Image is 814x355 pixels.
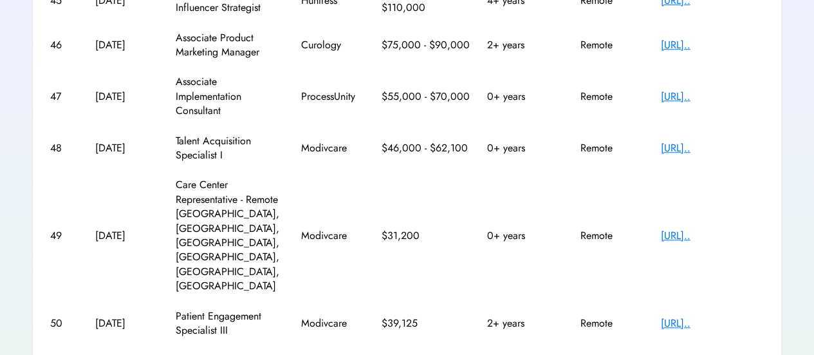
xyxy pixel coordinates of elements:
[381,141,471,155] div: $46,000 - $62,100
[176,31,285,60] div: Associate Product Marketing Manager
[487,316,564,331] div: 2+ years
[176,134,285,163] div: Talent Acquisition Specialist I
[580,229,645,243] div: Remote
[487,38,564,52] div: 2+ years
[381,90,471,104] div: $55,000 - $70,000
[381,229,471,243] div: $31,200
[50,38,79,52] div: 46
[50,141,79,155] div: 48
[50,316,79,331] div: 50
[95,90,160,104] div: [DATE]
[487,90,564,104] div: 0+ years
[176,178,285,293] div: Care Center Representative - Remote [GEOGRAPHIC_DATA], [GEOGRAPHIC_DATA], [GEOGRAPHIC_DATA], [GEO...
[301,316,365,331] div: Modivcare
[176,75,285,118] div: Associate Implementation Consultant
[381,316,471,331] div: $39,125
[95,229,160,243] div: [DATE]
[95,38,160,52] div: [DATE]
[176,309,285,338] div: Patient Engagement Specialist III
[661,38,764,52] div: [URL]..
[487,229,564,243] div: 0+ years
[580,38,645,52] div: Remote
[301,229,365,243] div: Modivcare
[661,90,764,104] div: [URL]..
[580,141,645,155] div: Remote
[580,316,645,331] div: Remote
[580,90,645,104] div: Remote
[95,141,160,155] div: [DATE]
[661,229,764,243] div: [URL]..
[50,229,79,243] div: 49
[50,90,79,104] div: 47
[661,141,764,155] div: [URL]..
[487,141,564,155] div: 0+ years
[95,316,160,331] div: [DATE]
[381,38,471,52] div: $75,000 - $90,000
[301,90,365,104] div: ProcessUnity
[301,38,365,52] div: Curology
[301,141,365,155] div: Modivcare
[661,316,764,331] div: [URL]..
